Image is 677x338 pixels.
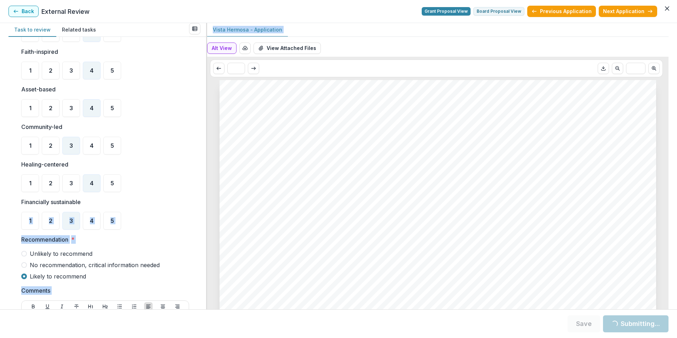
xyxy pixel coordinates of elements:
[43,302,52,311] button: Underline
[41,7,90,16] p: External Review
[248,63,259,74] button: Scroll to next page
[661,3,673,14] button: Close
[173,302,182,311] button: Align Right
[246,188,527,199] span: Empowered World View in [GEOGRAPHIC_DATA]
[21,47,58,56] p: Faith-inspired
[21,160,68,169] p: Healing-centered
[69,105,73,111] span: 3
[49,105,52,111] span: 2
[101,302,109,311] button: Heading 2
[30,249,92,258] span: Unlikely to recommend
[115,302,124,311] button: Bullet List
[29,180,32,186] span: 1
[246,150,369,165] span: World Vision, Inc.
[56,23,102,37] button: Related tasks
[90,180,93,186] span: 4
[328,225,355,234] span: [DATE]
[599,6,657,17] button: Next Application
[21,235,68,244] p: Recommendation
[612,63,623,74] button: Scroll to previous page
[130,302,138,311] button: Ordered List
[568,315,600,332] button: Save
[159,302,167,311] button: Align Center
[29,105,32,111] span: 1
[72,302,81,311] button: Strike
[69,68,73,73] span: 3
[90,143,93,148] span: 4
[21,286,50,295] p: Comments
[648,63,660,74] button: Scroll to next page
[21,198,81,206] p: Financially sustainable
[69,143,73,148] span: 3
[29,218,32,224] span: 1
[110,105,114,111] span: 5
[90,68,93,73] span: 4
[473,7,524,16] button: Board Proposal View
[527,6,596,17] button: Previous Application
[90,218,93,224] span: 4
[49,143,52,148] span: 2
[110,180,114,186] span: 5
[603,315,669,332] button: Submitting...
[213,26,282,33] p: Vista Hermosa - Application
[110,143,114,148] span: 5
[8,6,39,17] button: Back
[69,218,73,224] span: 3
[49,218,52,224] span: 2
[49,180,52,186] span: 2
[110,68,114,73] span: 5
[207,43,237,54] button: Alt View
[422,7,471,16] button: Grant Proposal View
[21,123,62,131] p: Community-led
[69,180,73,186] span: 3
[189,23,200,34] button: View all reviews
[213,63,224,74] button: Scroll to previous page
[29,143,32,148] span: 1
[598,63,609,74] button: Download PDF
[30,261,160,269] span: No recommendation, critical information needed
[246,213,321,223] span: Nonprofit DBA:
[49,68,52,73] span: 2
[29,302,38,311] button: Bold
[30,272,86,281] span: Likely to recommend
[110,218,114,224] span: 5
[8,23,56,37] button: Task to review
[21,85,56,94] p: Asset-based
[29,68,32,73] span: 1
[90,105,93,111] span: 4
[246,224,325,235] span: Submitted Date:
[58,302,66,311] button: Italicize
[144,302,153,311] button: Align Left
[86,302,95,311] button: Heading 1
[254,43,321,54] button: View Attached Files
